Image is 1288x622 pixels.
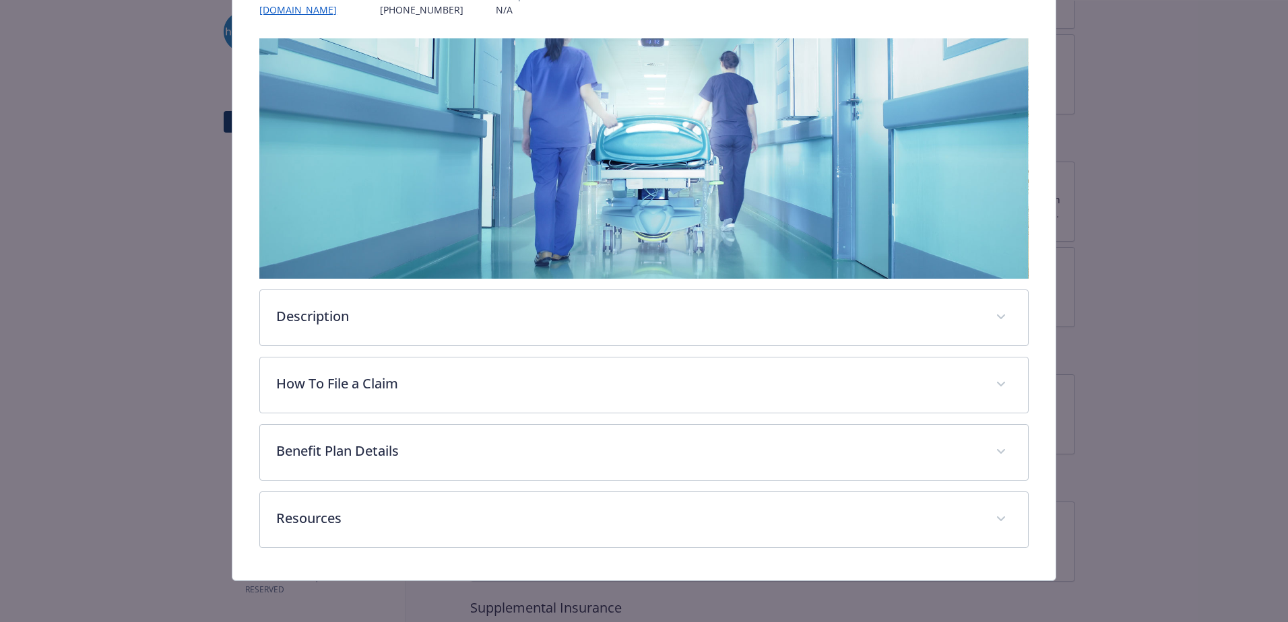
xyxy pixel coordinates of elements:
p: Benefit Plan Details [276,441,979,461]
p: How To File a Claim [276,374,979,394]
p: [PHONE_NUMBER] [380,3,463,17]
p: Description [276,306,979,326]
div: How To File a Claim [260,357,1028,413]
div: Description [260,290,1028,345]
p: N/A [496,3,563,17]
div: Resources [260,492,1028,547]
a: [DOMAIN_NAME] [259,3,348,16]
img: banner [259,38,1029,279]
div: Benefit Plan Details [260,425,1028,480]
p: Resources [276,508,979,528]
